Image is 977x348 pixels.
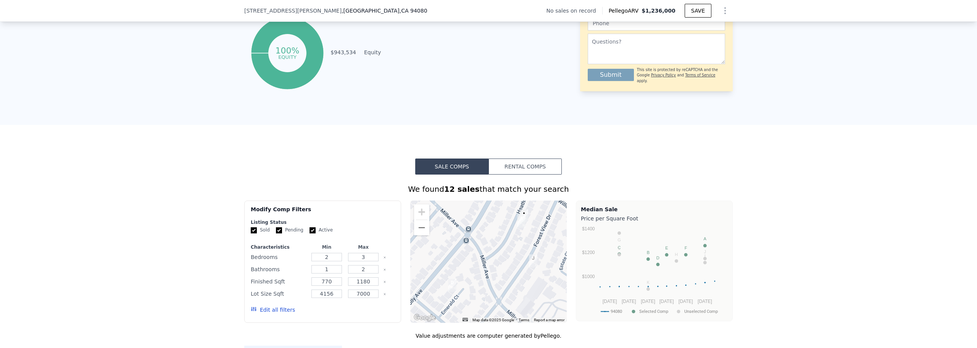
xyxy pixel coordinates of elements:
[656,256,659,260] text: D
[412,313,437,323] img: Google
[651,73,676,77] a: Privacy Policy
[383,268,386,271] button: Clear
[582,250,595,255] text: $1200
[517,215,526,228] div: 328 Heather Way
[414,204,429,220] button: Zoom in
[342,7,427,15] span: , [GEOGRAPHIC_DATA]
[383,293,386,296] button: Clear
[251,219,395,225] div: Listing Status
[603,299,617,304] text: [DATE]
[244,184,733,194] div: We found that match your search
[448,279,456,292] div: 21 Emerald Ct
[698,299,712,304] text: [DATE]
[684,309,718,314] text: Unselected Comp
[520,209,528,222] div: 332 Heather Way
[685,73,715,77] a: Terms of Service
[310,227,316,233] input: Active
[363,48,397,57] td: Equity
[641,299,655,304] text: [DATE]
[679,299,693,304] text: [DATE]
[276,227,282,233] input: Pending
[622,299,636,304] text: [DATE]
[588,69,634,81] button: Submit
[685,4,711,18] button: SAVE
[675,252,678,257] text: H
[617,238,621,242] text: G
[665,246,668,250] text: E
[251,264,307,275] div: Bathrooms
[618,246,621,250] text: L
[611,309,622,314] text: 94080
[582,274,595,279] text: $1000
[383,256,386,259] button: Clear
[415,159,488,175] button: Sale Comps
[278,54,297,60] tspan: equity
[618,245,621,250] text: C
[244,7,342,15] span: [STREET_ADDRESS][PERSON_NAME]
[647,280,650,285] text: K
[275,46,299,55] tspan: 100%
[400,8,427,14] span: , CA 94080
[488,159,562,175] button: Rental Comps
[637,67,725,84] div: This site is protected by reCAPTCHA and the Google and apply.
[534,318,564,322] a: Report a map error
[412,313,437,323] a: Open this area in Google Maps (opens a new window)
[310,227,333,233] label: Active
[582,226,595,231] text: $1400
[276,227,303,233] label: Pending
[251,227,257,233] input: Sold
[414,220,429,235] button: Zoom out
[642,8,676,14] span: $1,236,000
[251,306,295,314] button: Edit all filters
[251,276,307,287] div: Finished Sqft
[581,206,728,213] div: Median Sale
[705,254,706,258] text: I
[463,318,468,321] button: Keyboard shortcuts
[251,244,307,250] div: Characteristics
[383,280,386,283] button: Clear
[529,254,537,267] div: 322 Forest View Dr
[639,309,668,314] text: Selected Comp
[704,236,707,241] text: A
[244,332,733,340] div: Value adjustments are computer generated by Pellego .
[581,213,728,224] div: Price per Square Foot
[685,246,687,250] text: F
[251,288,307,299] div: Lot Size Sqft
[472,318,514,322] span: Map data ©2025 Google
[659,299,674,304] text: [DATE]
[519,318,529,322] a: Terms
[717,3,733,18] button: Show Options
[647,250,650,255] text: B
[251,206,395,219] div: Modify Comp Filters
[347,244,380,250] div: Max
[609,7,642,15] span: Pellego ARV
[581,224,728,319] svg: A chart.
[588,16,725,31] input: Phone
[444,185,480,194] strong: 12 sales
[310,244,343,250] div: Min
[546,7,602,15] div: No sales on record
[330,48,356,57] td: $943,534
[251,252,307,262] div: Bedrooms
[251,227,270,233] label: Sold
[704,249,706,254] text: J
